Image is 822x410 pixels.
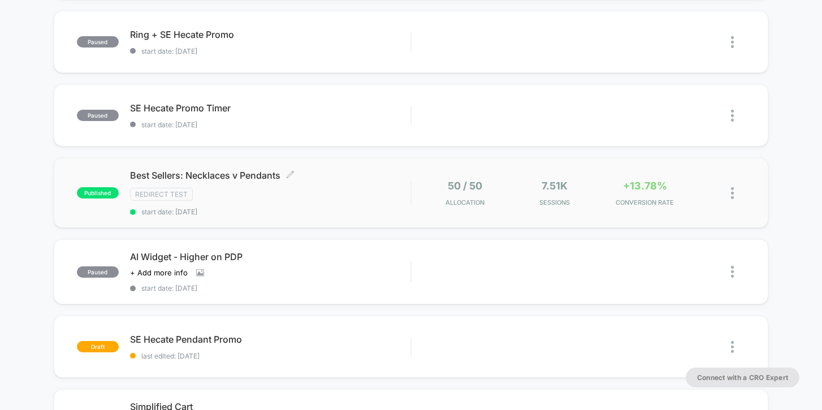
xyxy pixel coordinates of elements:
span: CONVERSION RATE [603,198,687,206]
span: Allocation [445,198,484,206]
img: close [731,266,734,278]
span: draft [77,341,119,352]
span: paused [77,110,119,121]
span: +13.78% [623,180,667,192]
span: paused [77,266,119,278]
span: 50 / 50 [448,180,482,192]
span: start date: [DATE] [130,120,411,129]
span: + Add more info [130,268,188,277]
span: SE Hecate Pendant Promo [130,334,411,345]
span: published [77,187,119,198]
img: close [731,341,734,353]
img: close [731,110,734,122]
span: AI Widget - Higher on PDP [130,251,411,262]
span: start date: [DATE] [130,47,411,55]
span: Best Sellers: Necklaces v Pendants [130,170,411,181]
span: SE Hecate Promo Timer [130,102,411,114]
img: close [731,187,734,199]
span: Redirect Test [130,188,193,201]
span: 7.51k [542,180,568,192]
span: start date: [DATE] [130,208,411,216]
span: last edited: [DATE] [130,352,411,360]
span: Sessions [513,198,597,206]
span: paused [77,36,119,48]
button: Connect with a CRO Expert [686,368,799,387]
img: close [731,36,734,48]
span: start date: [DATE] [130,284,411,292]
span: Ring + SE Hecate Promo [130,29,411,40]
